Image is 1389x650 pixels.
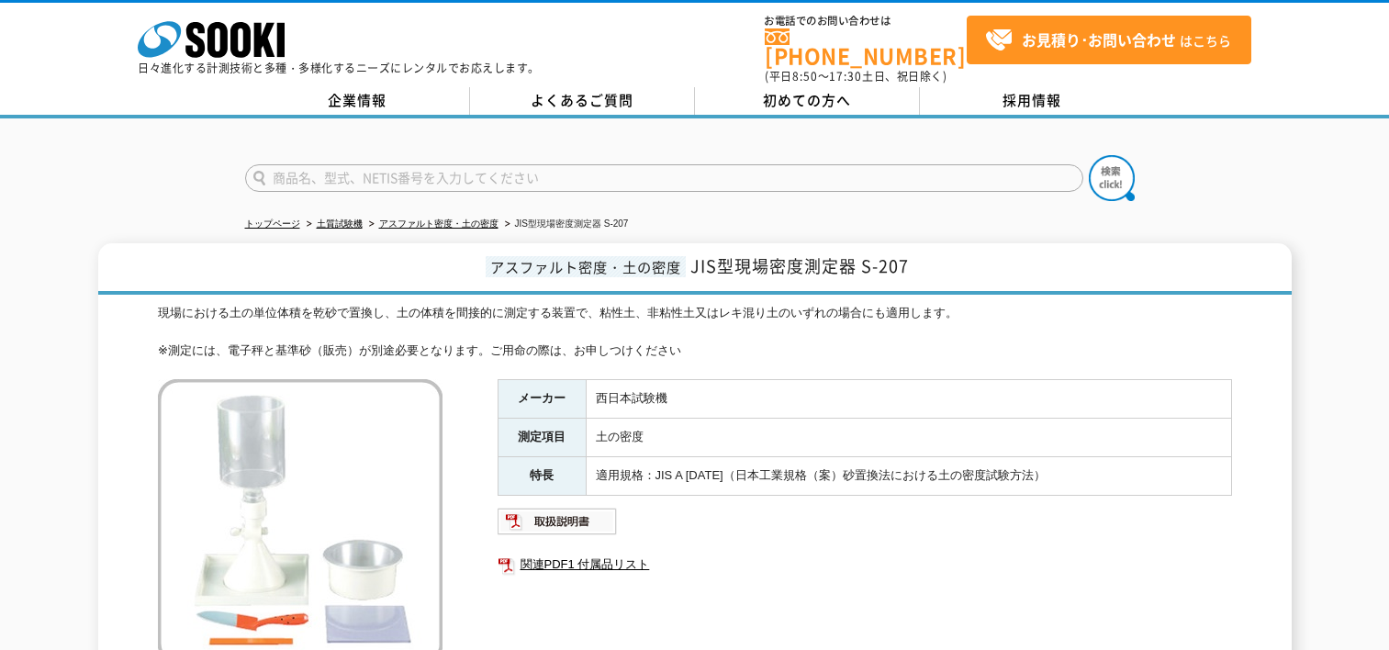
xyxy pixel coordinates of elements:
span: 17:30 [829,68,862,84]
a: 関連PDF1 付属品リスト [498,553,1232,577]
span: 8:50 [792,68,818,84]
input: 商品名、型式、NETIS番号を入力してください [245,164,1083,192]
span: (平日 ～ 土日、祝日除く) [765,68,947,84]
span: はこちら [985,27,1231,54]
a: [PHONE_NUMBER] [765,28,967,66]
a: お見積り･お問い合わせはこちら [967,16,1251,64]
th: メーカー [498,380,586,419]
p: 日々進化する計測技術と多種・多様化するニーズにレンタルでお応えします。 [138,62,540,73]
span: JIS型現場密度測定器 S-207 [690,253,909,278]
a: よくあるご質問 [470,87,695,115]
strong: お見積り･お問い合わせ [1022,28,1176,50]
td: 西日本試験機 [586,380,1231,419]
th: 特長 [498,456,586,495]
span: 初めての方へ [763,90,851,110]
a: アスファルト密度・土の密度 [379,219,498,229]
img: 取扱説明書 [498,507,618,536]
img: btn_search.png [1089,155,1135,201]
td: 適用規格：JIS A [DATE]（日本工業規格（案）砂置換法における土の密度試験方法） [586,456,1231,495]
a: 初めての方へ [695,87,920,115]
a: 土質試験機 [317,219,363,229]
th: 測定項目 [498,419,586,457]
a: 企業情報 [245,87,470,115]
li: JIS型現場密度測定器 S-207 [501,215,629,234]
td: 土の密度 [586,419,1231,457]
span: アスファルト密度・土の密度 [486,256,686,277]
a: 採用情報 [920,87,1145,115]
a: トップページ [245,219,300,229]
a: 取扱説明書 [498,519,618,532]
span: お電話でのお問い合わせは [765,16,967,27]
div: 現場における土の単位体積を乾砂で置換し、土の体積を間接的に測定する装置で、粘性土、非粘性土又はレキ混り土のいずれの場合にも適用します。 ※測定には、電子秤と基準砂（販売）が別途必要となります。ご... [158,304,1232,361]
